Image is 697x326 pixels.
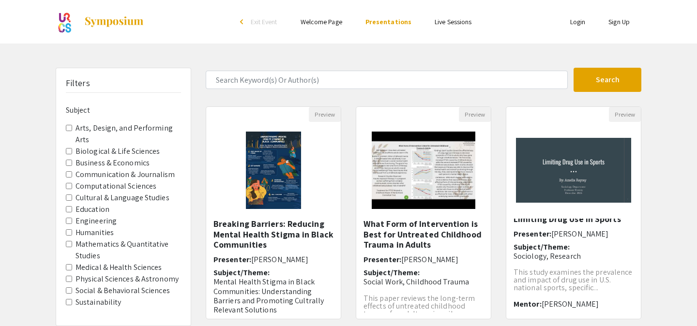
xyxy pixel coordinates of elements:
a: BSU Mid-Year Symposium 2024 [56,10,144,34]
div: arrow_back_ios [240,19,246,25]
span: Subject/Theme: [213,267,270,278]
iframe: Chat [7,282,41,319]
label: Biological & Life Sciences [76,146,160,157]
span: Subject/Theme: [364,267,420,278]
a: Presentations [365,17,411,26]
span: Exit Event [251,17,277,26]
label: Mathematics & Quantitative Studies [76,238,181,262]
span: This study examines the prevalence and impact of drug use in U.S. national sports, specific... [514,267,632,293]
button: Preview [309,107,341,122]
label: Communication & Journalism [76,169,175,180]
h6: Presenter: [213,255,333,264]
p: Social Work, Childhood Trauma [364,277,484,286]
span: Mentor: [514,299,542,309]
h5: Limiting Drug Use in Sports [514,214,634,224]
span: [PERSON_NAME] [401,254,458,265]
input: Search Keyword(s) Or Author(s) [206,71,568,89]
p: Sociology, Research [514,252,634,261]
span: [PERSON_NAME] [542,299,599,309]
h6: Presenter: [364,255,484,264]
span: This paper reviews the long-term effects of untreated childhood trauma for adults, primarily... [364,293,475,319]
a: Live Sessions [435,17,471,26]
a: Sign Up [608,17,630,26]
a: Login [570,17,586,26]
img: BSU Mid-Year Symposium 2024 [56,10,74,34]
h5: What Form of Intervention is Best for Untreated Childhood Trauma in Adults [364,219,484,250]
div: Open Presentation <p>What Form of Intervention is Best for Untreated Childhood Trauma in Adults</p> [356,106,491,319]
img: Symposium by ForagerOne [84,16,144,28]
label: Social & Behavioral Sciences [76,285,170,296]
h6: Presenter: [514,229,634,238]
button: Preview [459,107,491,122]
span: [PERSON_NAME] [251,254,308,265]
label: Engineering [76,215,117,227]
label: Arts, Design, and Performing Arts [76,122,181,146]
h5: Breaking Barriers: Reducing Mental Health Stigma in Black Communities [213,219,333,250]
img: <p>Breaking Barriers: Reducing Mental Health Stigma in Black Communities </p> [234,122,313,219]
label: Computational Sciences [76,180,156,192]
label: Sustainability [76,296,121,308]
label: Medical & Health Sciences [76,262,162,273]
a: Welcome Page [301,17,342,26]
p: Mental Health Stigma in Black Communities: Understanding Barriers and Promoting Cultrally Relevan... [213,277,333,314]
span: [PERSON_NAME] [551,229,608,239]
button: Search [574,68,641,92]
img: <p>What Form of Intervention is Best for Untreated Childhood Trauma in Adults</p> [362,122,485,219]
span: Subject/Theme: [514,242,570,252]
div: Open Presentation <p>Limiting Drug Use in Sports</p> [506,106,641,319]
label: Cultural & Language Studies [76,192,169,204]
label: Business & Economics [76,157,150,169]
h5: Filters [66,78,90,89]
h6: Subject [66,105,181,115]
label: Physical Sciences & Astronomy [76,273,179,285]
label: Education [76,204,109,215]
button: Preview [609,107,641,122]
label: Humanities [76,227,114,238]
img: <p>Limiting Drug Use in Sports</p> [506,128,641,212]
div: Open Presentation <p>Breaking Barriers: Reducing Mental Health Stigma in Black Communities </p> [206,106,341,319]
